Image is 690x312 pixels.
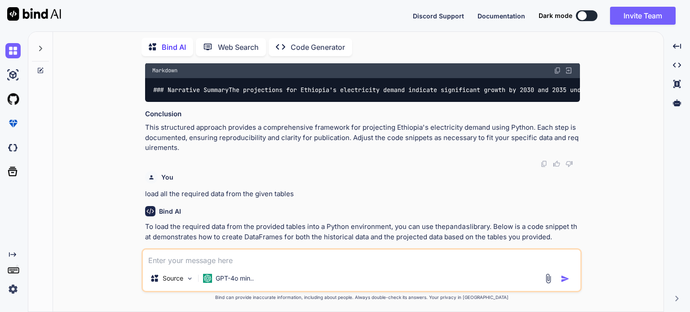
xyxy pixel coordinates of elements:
img: GPT-4o mini [203,274,212,283]
p: Web Search [218,42,259,53]
h6: You [161,173,173,182]
span: Discord Support [413,12,464,20]
img: ai-studio [5,67,21,83]
h3: Conclusion [145,109,580,119]
img: like [553,160,560,167]
p: Bind can provide inaccurate information, including about people. Always double-check its answers.... [142,294,582,301]
h6: Bind AI [159,207,181,216]
button: Discord Support [413,11,464,21]
button: Documentation [478,11,525,21]
p: This structured approach provides a comprehensive framework for projecting Ethiopia's electricity... [145,123,580,153]
img: Pick Models [186,275,194,282]
img: premium [5,116,21,131]
button: Invite Team [610,7,676,25]
img: chat [5,43,21,58]
img: attachment [543,273,553,284]
p: Code Generator [291,42,345,53]
span: Dark mode [539,11,572,20]
img: copy [540,160,548,167]
span: ### Narrative Summary [153,86,229,94]
p: Source [163,274,183,283]
p: GPT-4o min.. [216,274,254,283]
img: darkCloudIdeIcon [5,140,21,155]
img: Open in Browser [565,66,573,75]
span: Markdown [152,67,177,74]
img: settings [5,281,21,297]
img: copy [554,67,561,74]
p: To load the required data from the provided tables into a Python environment, you can use the lib... [145,222,580,242]
p: load all the required data from the given tables [145,189,580,199]
img: githubLight [5,92,21,107]
img: Bind AI [7,7,61,21]
p: Bind AI [162,42,186,53]
code: pandas [446,222,470,231]
img: dislike [566,160,573,167]
img: icon [561,274,570,283]
span: Documentation [478,12,525,20]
